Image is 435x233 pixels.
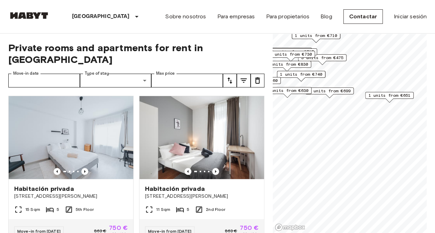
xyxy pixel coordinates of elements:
[295,32,337,39] span: 1 units from €710
[320,12,332,21] a: Blog
[81,168,88,175] button: Previous image
[223,74,237,87] button: tune
[184,168,191,175] button: Previous image
[217,12,255,21] a: Para empresas
[13,71,39,76] label: Move-in date
[8,42,264,65] span: Private rooms and apartments for rent in [GEOGRAPHIC_DATA]
[156,71,175,76] label: Max price
[298,54,346,65] div: Map marker
[8,12,50,19] img: Habyt
[212,168,219,175] button: Previous image
[263,87,311,98] div: Map marker
[266,51,315,62] div: Map marker
[266,12,309,21] a: Para propietarios
[156,206,170,213] span: 11 Sqm
[85,71,109,76] label: Type of stay
[54,168,61,175] button: Previous image
[72,12,130,21] p: [GEOGRAPHIC_DATA]
[280,71,322,77] span: 1 units from €740
[305,87,354,98] div: Map marker
[14,193,128,200] span: [STREET_ADDRESS][PERSON_NAME]
[266,87,308,94] span: 1 units from €630
[272,49,314,55] span: 1 units from €515
[237,74,251,87] button: tune
[301,55,343,61] span: 3 units from €475
[263,48,312,58] div: Map marker
[270,51,312,57] span: 1 units from €730
[275,223,305,231] a: Mapbox logo
[76,206,94,213] span: 5th Floor
[8,74,80,87] input: Choose date
[109,225,128,231] span: 750 €
[394,12,427,21] a: Iniciar sesión
[57,206,59,213] span: 5
[251,74,264,87] button: tune
[292,32,340,43] div: Map marker
[269,48,317,59] div: Map marker
[240,225,259,231] span: 750 €
[308,88,351,94] span: 1 units from €699
[266,61,308,67] span: 1 units from €830
[165,12,206,21] a: Sobre nosotros
[139,96,264,179] img: Marketing picture of unit ES-15-007-001-02H
[187,206,189,213] span: 5
[368,92,410,99] span: 1 units from €651
[235,77,278,84] span: 2 units from €560
[25,206,40,213] span: 15 Sqm
[343,9,383,24] a: Contactar
[145,185,205,193] span: Habitación privada
[14,185,74,193] span: Habitación privada
[365,92,414,103] div: Map marker
[263,61,311,72] div: Map marker
[145,193,259,200] span: [STREET_ADDRESS][PERSON_NAME]
[9,96,133,179] img: Marketing picture of unit ES-15-037-001-01H
[206,206,225,213] span: 2nd Floor
[266,48,309,54] span: 1 units from €600
[277,71,325,82] div: Map marker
